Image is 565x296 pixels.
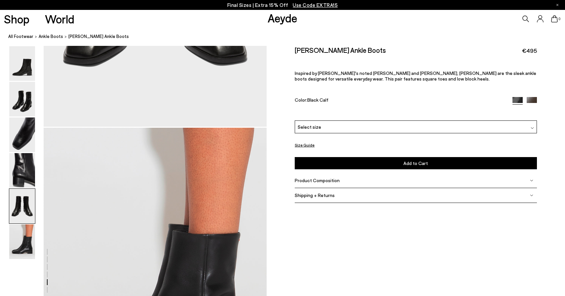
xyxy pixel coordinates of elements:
a: All Footwear [8,33,33,40]
span: Inspired by [PERSON_NAME]'s noted [PERSON_NAME] and [PERSON_NAME], [PERSON_NAME] are the sleek an... [295,70,536,82]
img: svg%3E [530,179,533,182]
img: Lee Leather Ankle Boots - Image 5 [9,189,35,223]
span: Product Composition [295,178,340,183]
nav: breadcrumb [8,28,565,46]
h2: [PERSON_NAME] Ankle Boots [295,46,386,54]
span: Add to Cart [403,160,428,166]
span: Select size [298,123,321,130]
img: svg%3E [530,194,533,197]
span: Shipping + Returns [295,192,335,198]
img: Lee Leather Ankle Boots - Image 1 [9,46,35,81]
span: Black Calf [307,97,328,103]
span: Ankle Boots [39,34,63,39]
button: Add to Cart [295,157,537,169]
span: Navigate to /collections/ss25-final-sizes [293,2,338,8]
p: Final Sizes | Extra 15% Off [227,1,338,9]
span: 0 [558,17,561,21]
button: Size Guide [295,141,315,149]
div: Color: [295,97,505,105]
span: [PERSON_NAME] Ankle Boots [68,33,129,40]
a: World [45,13,74,25]
a: Aeyde [268,11,297,25]
img: Lee Leather Ankle Boots - Image 3 [9,117,35,152]
a: Shop [4,13,29,25]
img: Lee Leather Ankle Boots - Image 2 [9,82,35,116]
img: svg%3E [531,126,534,130]
span: €495 [522,47,537,55]
a: Ankle Boots [39,33,63,40]
img: Lee Leather Ankle Boots - Image 4 [9,153,35,188]
img: Lee Leather Ankle Boots - Image 6 [9,224,35,259]
a: 0 [551,15,558,22]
